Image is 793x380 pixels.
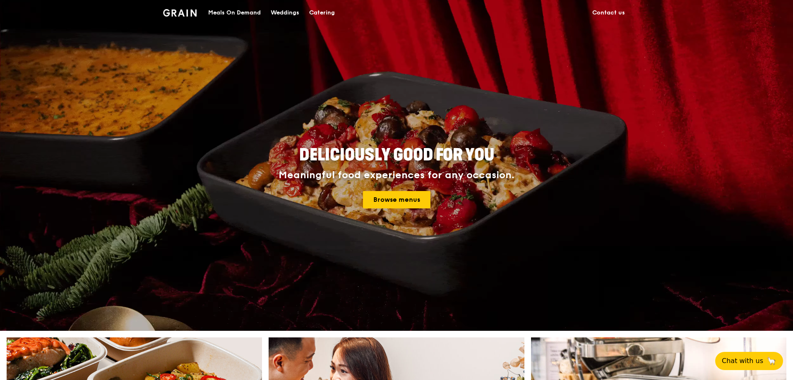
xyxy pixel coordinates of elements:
a: Catering [304,0,340,25]
div: Meaningful food experiences for any occasion. [248,170,545,181]
span: 🦙 [767,356,776,366]
div: Catering [309,0,335,25]
div: Weddings [271,0,299,25]
img: Grain [163,9,197,17]
a: Browse menus [363,191,430,208]
span: Deliciously good for you [299,145,494,165]
div: Meals On Demand [208,0,261,25]
button: Chat with us🦙 [715,352,783,370]
span: Chat with us [722,356,763,366]
a: Contact us [587,0,630,25]
a: Weddings [266,0,304,25]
